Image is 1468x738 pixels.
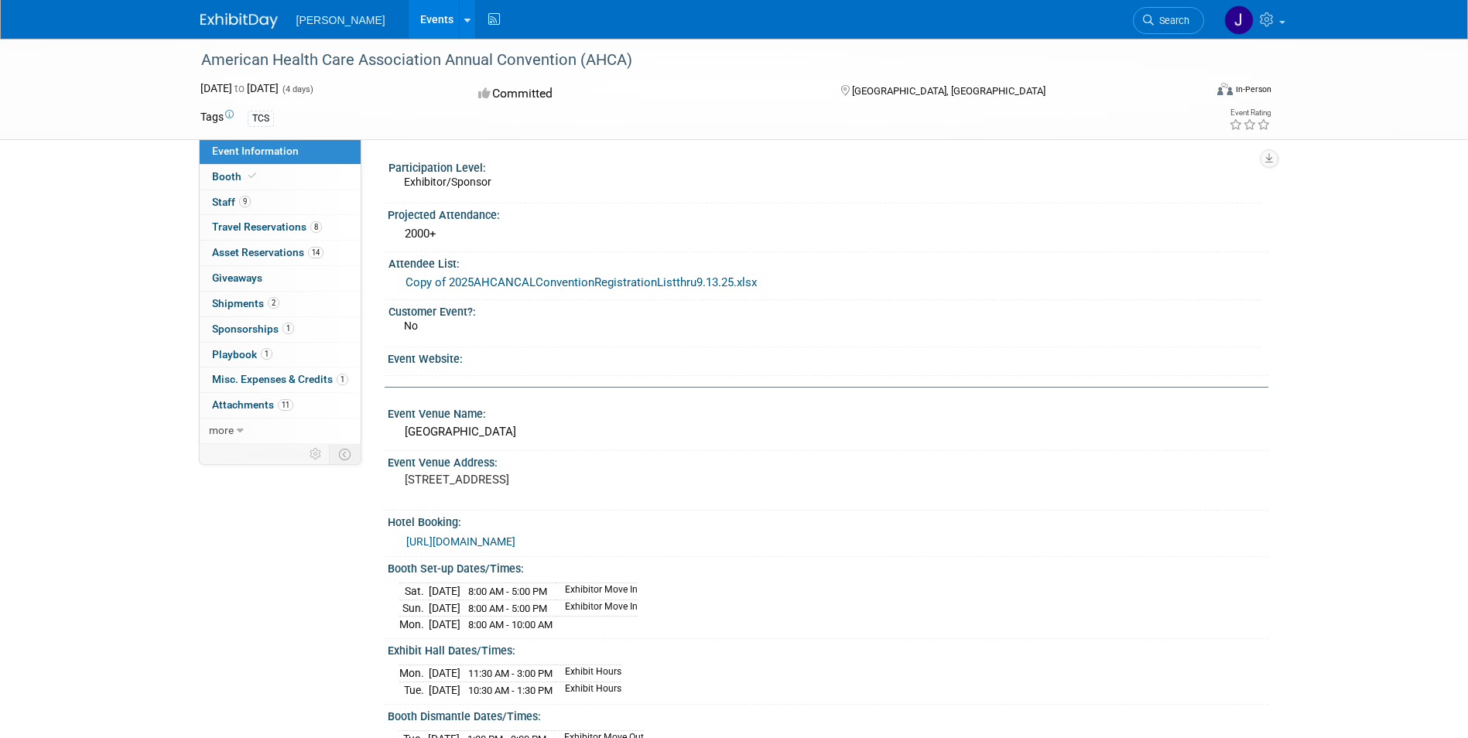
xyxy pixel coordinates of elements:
[212,196,251,208] span: Staff
[200,266,361,291] a: Giveaways
[388,639,1268,658] div: Exhibit Hall Dates/Times:
[1224,5,1254,35] img: Jaime Butler
[200,190,361,215] a: Staff9
[212,272,262,284] span: Giveaways
[212,220,322,233] span: Travel Reservations
[474,80,816,108] div: Committed
[310,221,322,233] span: 8
[1113,80,1272,104] div: Event Format
[329,444,361,464] td: Toggle Event Tabs
[212,145,299,157] span: Event Information
[200,82,279,94] span: [DATE] [DATE]
[1133,7,1204,34] a: Search
[388,557,1268,576] div: Booth Set-up Dates/Times:
[468,668,553,679] span: 11:30 AM - 3:00 PM
[429,617,460,633] td: [DATE]
[212,246,323,258] span: Asset Reservations
[200,367,361,392] a: Misc. Expenses & Credits1
[200,292,361,316] a: Shipments2
[337,374,348,385] span: 1
[200,215,361,240] a: Travel Reservations8
[399,222,1257,246] div: 2000+
[429,665,460,682] td: [DATE]
[388,347,1268,367] div: Event Website:
[239,196,251,207] span: 9
[429,682,460,698] td: [DATE]
[556,600,638,617] td: Exhibitor Move In
[852,85,1045,97] span: [GEOGRAPHIC_DATA], [GEOGRAPHIC_DATA]
[405,473,737,487] pre: [STREET_ADDRESS]
[399,600,429,617] td: Sun.
[468,619,553,630] span: 8:00 AM - 10:00 AM
[200,241,361,265] a: Asset Reservations14
[200,139,361,164] a: Event Information
[468,586,547,597] span: 8:00 AM - 5:00 PM
[388,203,1268,223] div: Projected Attendance:
[200,165,361,190] a: Booth
[212,297,279,309] span: Shipments
[200,393,361,418] a: Attachments11
[556,583,638,600] td: Exhibitor Move In
[1154,15,1189,26] span: Search
[209,424,234,436] span: more
[429,583,460,600] td: [DATE]
[196,46,1181,74] div: American Health Care Association Annual Convention (AHCA)
[212,373,348,385] span: Misc. Expenses & Credits
[556,665,621,682] td: Exhibit Hours
[388,252,1261,272] div: Attendee List:
[1235,84,1271,95] div: In-Person
[232,82,247,94] span: to
[212,348,272,360] span: Playbook
[468,685,553,696] span: 10:30 AM - 1:30 PM
[200,13,278,29] img: ExhibitDay
[404,176,491,188] span: Exhibitor/Sponsor
[388,705,1268,724] div: Booth Dismantle Dates/Times:
[281,84,313,94] span: (4 days)
[404,319,418,332] span: No
[388,511,1268,530] div: Hotel Booking:
[308,247,323,258] span: 14
[212,398,293,411] span: Attachments
[388,451,1268,470] div: Event Venue Address:
[399,682,429,698] td: Tue.
[303,444,330,464] td: Personalize Event Tab Strip
[268,297,279,309] span: 2
[296,14,385,26] span: [PERSON_NAME]
[388,300,1261,319] div: Customer Event?:
[405,275,757,289] a: Copy of 2025AHCANCALConventionRegistrationListthru9.13.25.xlsx
[556,682,621,698] td: Exhibit Hours
[212,323,294,335] span: Sponsorships
[282,323,294,334] span: 1
[200,419,361,443] a: more
[388,402,1268,422] div: Event Venue Name:
[1217,83,1233,95] img: Format-Inperson.png
[278,399,293,411] span: 11
[1229,109,1271,117] div: Event Rating
[429,600,460,617] td: [DATE]
[200,109,234,127] td: Tags
[406,535,515,548] a: [URL][DOMAIN_NAME]
[261,348,272,360] span: 1
[200,343,361,367] a: Playbook1
[399,617,429,633] td: Mon.
[399,420,1257,444] div: [GEOGRAPHIC_DATA]
[468,603,547,614] span: 8:00 AM - 5:00 PM
[212,170,259,183] span: Booth
[399,583,429,600] td: Sat.
[200,317,361,342] a: Sponsorships1
[388,156,1261,176] div: Participation Level:
[248,111,274,127] div: TCS
[399,665,429,682] td: Mon.
[248,172,256,180] i: Booth reservation complete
